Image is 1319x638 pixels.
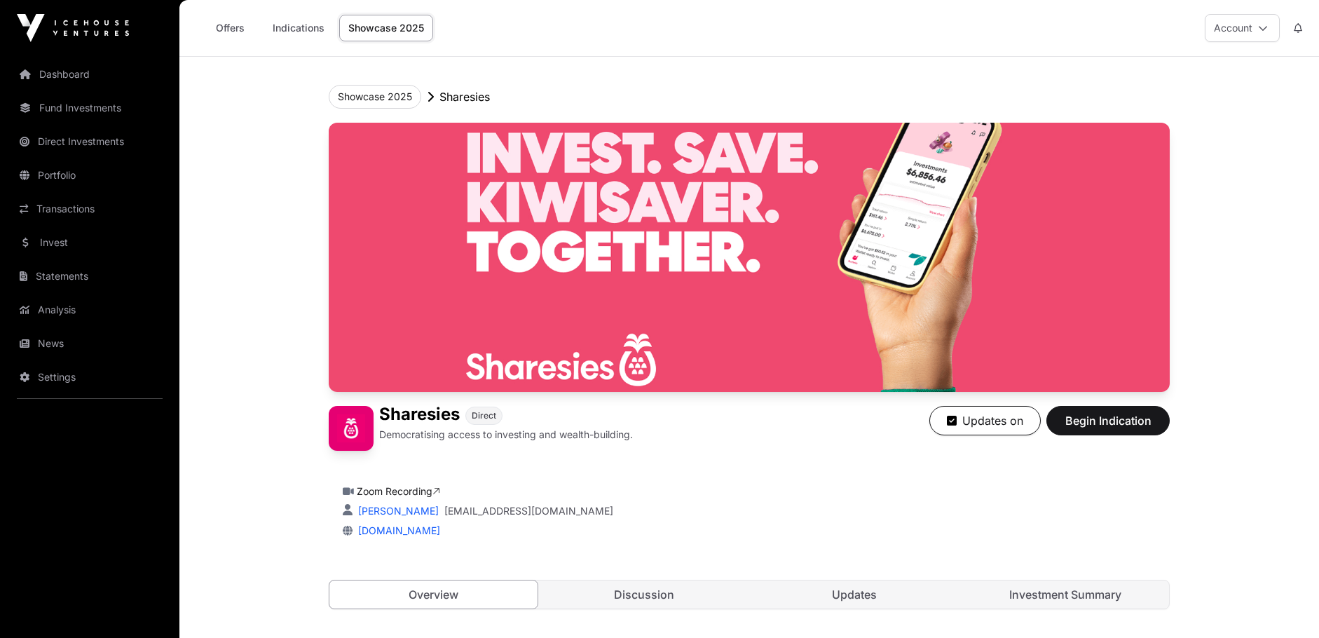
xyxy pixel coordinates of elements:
span: Begin Indication [1064,412,1152,429]
a: News [11,328,168,359]
button: Updates on [929,406,1041,435]
a: Portfolio [11,160,168,191]
a: Investment Summary [962,581,1170,609]
img: Sharesies [329,123,1170,392]
img: Sharesies [329,406,374,451]
p: Sharesies [439,88,490,105]
a: Statements [11,261,168,292]
nav: Tabs [329,581,1169,609]
a: Offers [202,15,258,41]
a: Fund Investments [11,93,168,123]
a: [PERSON_NAME] [355,505,439,517]
a: [DOMAIN_NAME] [353,524,440,536]
a: Updates [751,581,959,609]
button: Account [1205,14,1280,42]
button: Showcase 2025 [329,85,421,109]
a: Showcase 2025 [339,15,433,41]
a: Indications [264,15,334,41]
span: Direct [472,410,496,421]
a: Invest [11,227,168,258]
p: Democratising access to investing and wealth-building. [379,428,633,442]
a: Discussion [540,581,749,609]
img: Icehouse Ventures Logo [17,14,129,42]
a: Direct Investments [11,126,168,157]
a: Zoom Recording [357,485,440,497]
button: Begin Indication [1046,406,1170,435]
a: Overview [329,580,538,609]
a: Begin Indication [1046,420,1170,434]
h1: Sharesies [379,406,460,425]
a: Analysis [11,294,168,325]
a: Settings [11,362,168,393]
a: Transactions [11,194,168,224]
a: Dashboard [11,59,168,90]
a: [EMAIL_ADDRESS][DOMAIN_NAME] [444,504,613,518]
